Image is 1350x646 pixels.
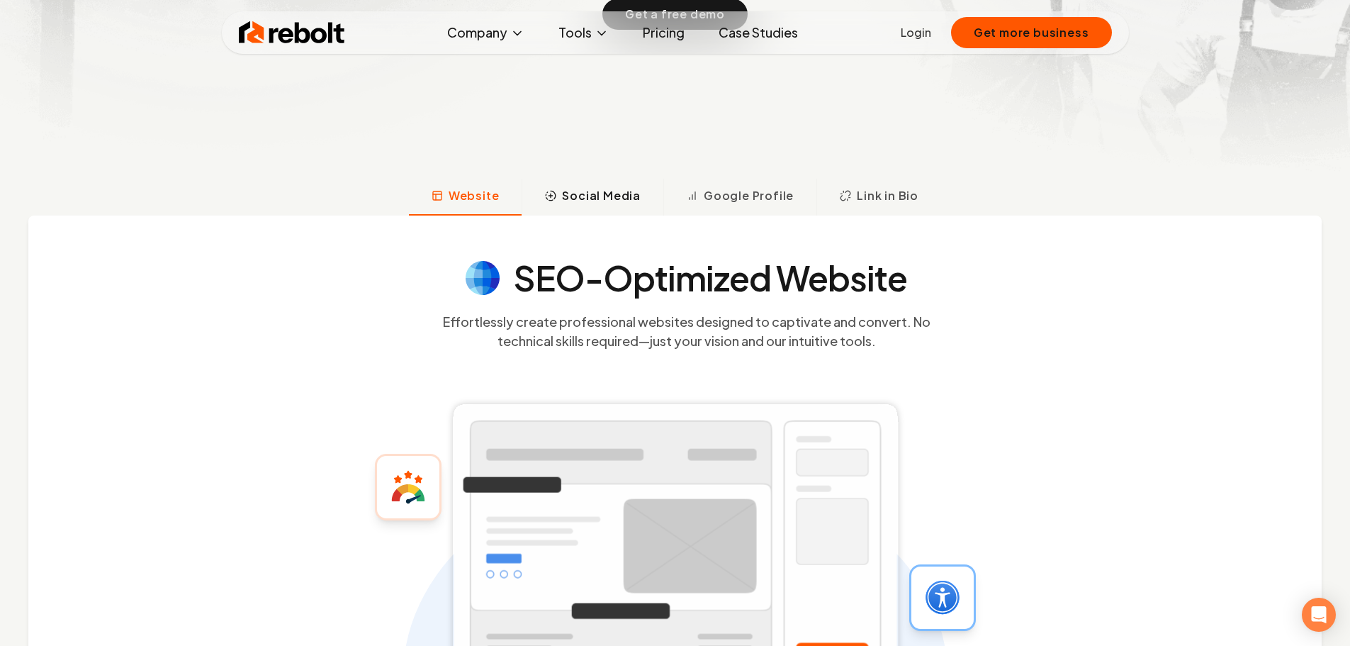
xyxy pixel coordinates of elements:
div: Open Intercom Messenger [1302,598,1336,632]
a: Pricing [631,18,696,47]
button: Company [436,18,536,47]
span: Link in Bio [857,187,918,204]
h4: SEO-Optimized Website [514,261,908,295]
a: Case Studies [707,18,809,47]
button: Google Profile [663,179,816,216]
a: Login [901,24,931,41]
span: Social Media [562,187,641,204]
img: Rebolt Logo [239,18,345,47]
button: Website [409,179,522,216]
span: Google Profile [704,187,794,204]
button: Tools [547,18,620,47]
span: Website [449,187,500,204]
button: Social Media [522,179,663,216]
button: Link in Bio [816,179,941,216]
button: Get more business [951,17,1112,48]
